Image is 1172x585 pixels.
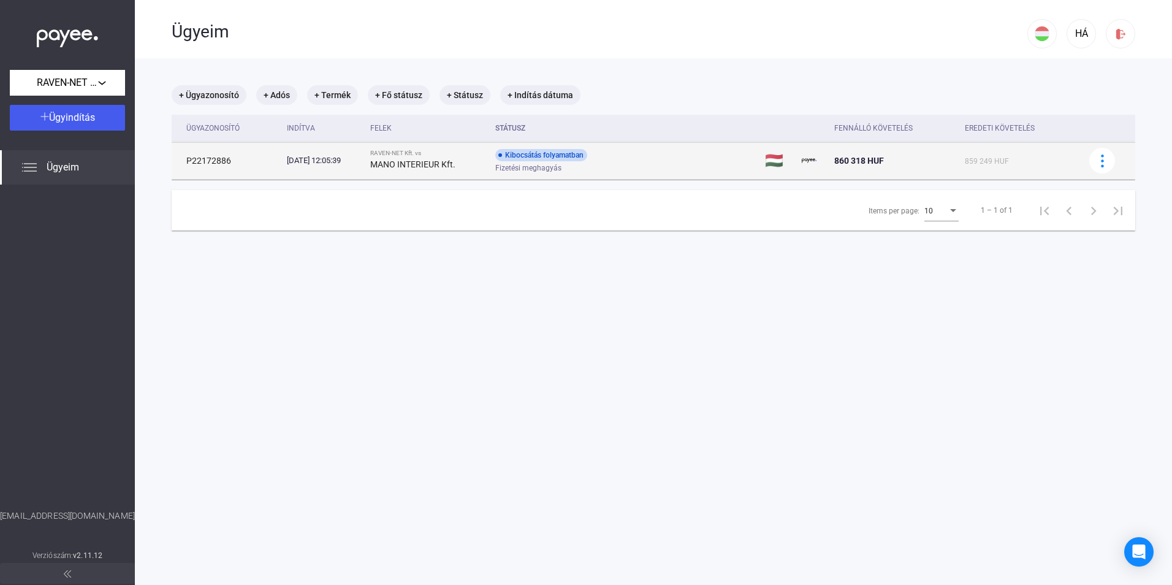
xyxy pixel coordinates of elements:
[965,121,1035,136] div: Eredeti követelés
[1124,537,1154,567] div: Open Intercom Messenger
[287,121,361,136] div: Indítva
[495,149,587,161] div: Kibocsátás folyamatban
[1096,155,1109,167] img: more-blue
[1035,26,1049,41] img: HU
[40,112,49,121] img: plus-white.svg
[869,204,919,218] div: Items per page:
[37,75,98,90] span: RAVEN-NET Kft.
[439,85,490,105] mat-chip: + Státusz
[924,207,933,215] span: 10
[1106,19,1135,48] button: logout-red
[172,142,282,179] td: P22172886
[370,121,392,136] div: Felek
[1114,28,1127,40] img: logout-red
[495,161,561,175] span: Fizetési meghagyás
[172,21,1027,42] div: Ügyeim
[10,70,125,96] button: RAVEN-NET Kft.
[965,157,1009,166] span: 859 249 HUF
[1032,198,1057,223] button: First page
[172,85,246,105] mat-chip: + Ügyazonosító
[287,155,361,167] div: [DATE] 12:05:39
[760,142,797,179] td: 🇭🇺
[924,203,959,218] mat-select: Items per page:
[1089,148,1115,174] button: more-blue
[64,570,71,578] img: arrow-double-left-grey.svg
[368,85,430,105] mat-chip: + Fő státusz
[47,160,79,175] span: Ügyeim
[22,160,37,175] img: list.svg
[287,121,315,136] div: Indítva
[256,85,297,105] mat-chip: + Adós
[37,23,98,48] img: white-payee-white-dot.svg
[981,203,1013,218] div: 1 – 1 of 1
[73,551,102,560] strong: v2.11.12
[1106,198,1130,223] button: Last page
[1027,19,1057,48] button: HU
[1081,198,1106,223] button: Next page
[500,85,580,105] mat-chip: + Indítás dátuma
[307,85,358,105] mat-chip: + Termék
[490,115,760,142] th: Státusz
[186,121,240,136] div: Ügyazonosító
[1071,26,1092,41] div: HÁ
[49,112,95,123] span: Ügyindítás
[186,121,277,136] div: Ügyazonosító
[370,150,485,157] div: RAVEN-NET Kft. vs
[1067,19,1096,48] button: HÁ
[834,121,955,136] div: Fennálló követelés
[1057,198,1081,223] button: Previous page
[802,153,816,168] img: payee-logo
[10,105,125,131] button: Ügyindítás
[965,121,1074,136] div: Eredeti követelés
[834,156,884,166] span: 860 318 HUF
[834,121,913,136] div: Fennálló követelés
[370,159,455,169] strong: MANO INTERIEUR Kft.
[370,121,485,136] div: Felek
